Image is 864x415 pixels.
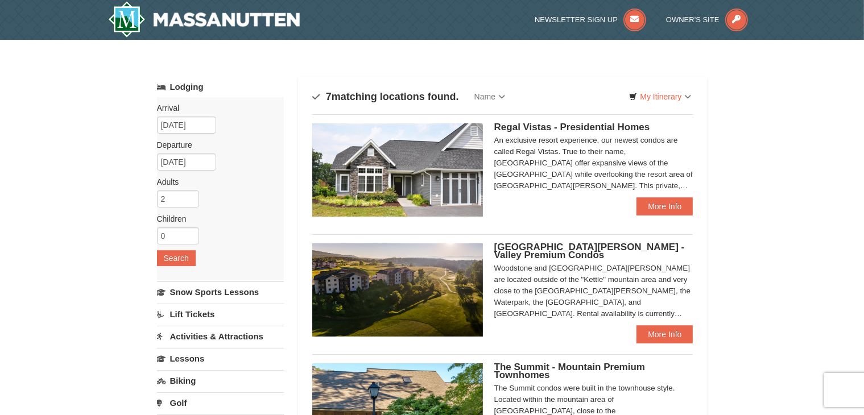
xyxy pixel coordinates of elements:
[636,197,693,215] a: More Info
[666,15,748,24] a: Owner's Site
[466,85,514,108] a: Name
[108,1,300,38] img: Massanutten Resort Logo
[157,213,275,225] label: Children
[494,263,693,319] div: Woodstone and [GEOGRAPHIC_DATA][PERSON_NAME] are located outside of the "Kettle" mountain area an...
[622,88,698,105] a: My Itinerary
[312,243,483,337] img: 19219041-4-ec11c166.jpg
[535,15,618,24] span: Newsletter Sign Up
[157,370,284,391] a: Biking
[157,348,284,369] a: Lessons
[494,242,685,260] span: [GEOGRAPHIC_DATA][PERSON_NAME] - Valley Premium Condos
[666,15,720,24] span: Owner's Site
[312,123,483,217] img: 19218991-1-902409a9.jpg
[494,362,645,380] span: The Summit - Mountain Premium Townhomes
[535,15,646,24] a: Newsletter Sign Up
[157,326,284,347] a: Activities & Attractions
[157,250,196,266] button: Search
[108,1,300,38] a: Massanutten Resort
[157,176,275,188] label: Adults
[157,77,284,97] a: Lodging
[157,281,284,302] a: Snow Sports Lessons
[157,102,275,114] label: Arrival
[636,325,693,343] a: More Info
[157,304,284,325] a: Lift Tickets
[157,139,275,151] label: Departure
[157,392,284,413] a: Golf
[494,122,650,132] span: Regal Vistas - Presidential Homes
[494,135,693,192] div: An exclusive resort experience, our newest condos are called Regal Vistas. True to their name, [G...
